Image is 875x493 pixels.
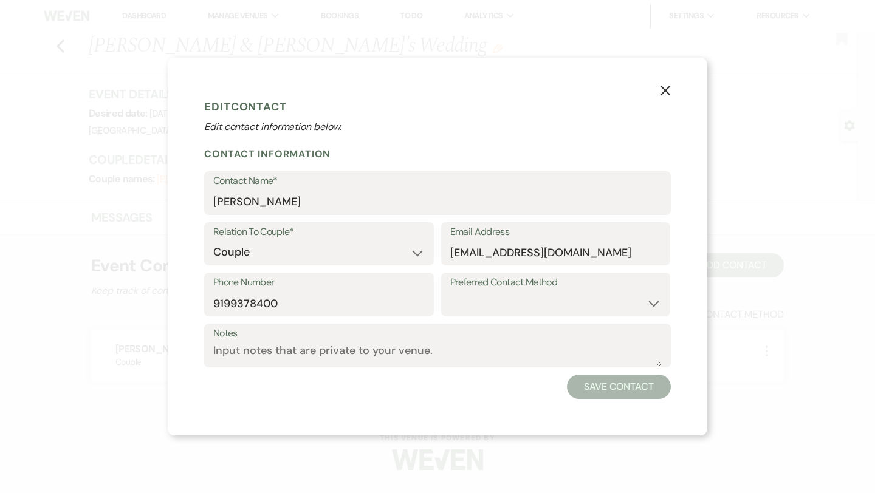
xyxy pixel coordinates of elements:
[213,325,662,342] label: Notes
[204,120,671,134] p: Edit contact information below.
[204,148,671,160] h2: Contact Information
[450,223,662,241] label: Email Address
[450,274,662,291] label: Preferred Contact Method
[567,375,671,399] button: Save Contact
[213,274,425,291] label: Phone Number
[213,190,662,214] input: First and Last Name
[213,172,662,190] label: Contact Name*
[204,98,671,116] h1: Edit Contact
[213,223,425,241] label: Relation To Couple*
